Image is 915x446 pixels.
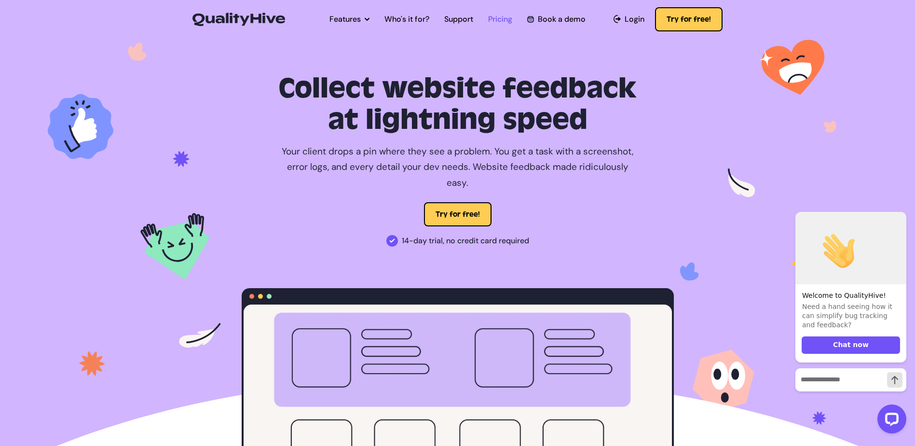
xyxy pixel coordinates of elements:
img: Book a QualityHive Demo [527,16,533,22]
img: QualityHive - Bug Tracking Tool [192,13,285,26]
p: Your client drops a pin where they see a problem. You get a task with a screenshot, error logs, a... [277,144,639,191]
iframe: LiveChat chat widget [788,194,910,441]
a: Who's it for? [384,14,429,25]
span: Login [625,14,644,25]
a: Features [329,14,369,25]
button: Try for free! [424,202,492,226]
a: Login [614,14,645,25]
button: Try for free! [655,7,723,31]
a: Support [444,14,473,25]
h1: Collect website feedback at lightning speed [242,73,674,136]
span: 14-day trial, no credit card required [402,233,529,249]
img: 14-day trial, no credit card required [386,235,398,247]
a: Book a demo [527,14,585,25]
a: Pricing [488,14,512,25]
